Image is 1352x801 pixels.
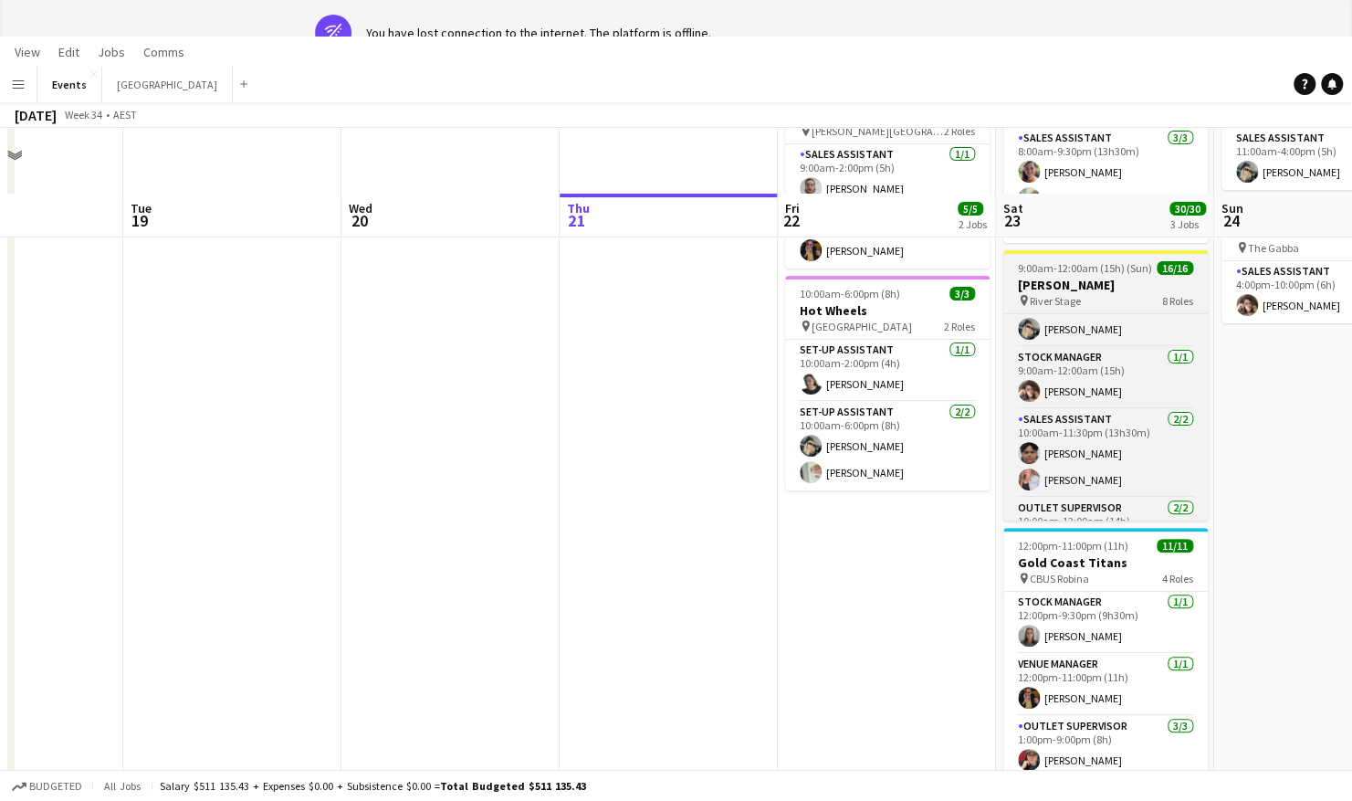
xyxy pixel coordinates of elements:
span: Thu [567,200,590,216]
span: River Stage [1030,294,1081,308]
app-card-role: Stock Manager1/112:00pm-9:30pm (9h30m)[PERSON_NAME] [1003,592,1208,654]
span: Sun [1221,200,1243,216]
span: [PERSON_NAME][GEOGRAPHIC_DATA] [812,124,944,138]
app-job-card: 9:00am-12:00am (15h) (Sun)16/16[PERSON_NAME] River Stage8 Roles9:00am-12:00am (15h)[PERSON_NAME]S... [1003,250,1208,521]
app-job-card: 12:00pm-11:00pm (11h)11/11Gold Coast Titans CBUS Robina4 RolesStock Manager1/112:00pm-9:30pm (9h3... [1003,528,1208,798]
span: Fri [785,200,800,216]
span: [GEOGRAPHIC_DATA] [812,320,912,333]
app-card-role: Venue Manager1/110:00am-1:00pm (3h)[PERSON_NAME] [785,206,990,269]
span: Tue [131,200,152,216]
span: All jobs [100,779,144,793]
span: 20 [346,210,372,231]
span: 22 [782,210,800,231]
div: 3 Jobs [1170,217,1205,231]
span: 9:00am-12:00am (15h) (Sun) [1018,261,1152,275]
app-card-role: Outlet Supervisor2/210:00am-12:00am (14h) [1003,498,1208,586]
div: [DATE] [15,106,57,124]
span: Total Budgeted $511 135.43 [440,779,586,793]
h3: [PERSON_NAME] [1003,277,1208,293]
span: 23 [1001,210,1023,231]
span: 4 Roles [1162,572,1193,585]
a: Comms [136,40,192,64]
app-job-card: 8:00am-9:30pm (13h30m)3/3Hot Wheels [GEOGRAPHIC_DATA]1 RoleSales Assistant3/38:00am-9:30pm (13h30... [1003,64,1208,243]
a: Edit [51,40,87,64]
span: 30/30 [1169,202,1206,216]
app-card-role: Stock Manager1/19:00am-12:00am (15h)[PERSON_NAME] [1003,347,1208,409]
app-job-card: 10:00am-6:00pm (8h)3/3Hot Wheels [GEOGRAPHIC_DATA]2 RolesSet-up Assistant1/110:00am-2:00pm (4h)[P... [785,276,990,490]
div: AEST [113,108,137,121]
button: Events [37,67,102,102]
app-card-role: Venue Manager1/112:00pm-11:00pm (11h)[PERSON_NAME] [1003,654,1208,716]
span: 11/11 [1157,539,1193,553]
h3: Gold Coast Titans [1003,554,1208,571]
span: 3/3 [949,287,975,300]
span: View [15,44,40,60]
span: CBUS Robina [1030,572,1089,585]
app-card-role: Sales Assistant2/210:00am-11:30pm (13h30m)[PERSON_NAME][PERSON_NAME] [1003,409,1208,498]
span: 24 [1219,210,1243,231]
app-card-role: Sales Assistant3/38:00am-9:30pm (13h30m)[PERSON_NAME][PERSON_NAME][PERSON_NAME] [1003,128,1208,243]
a: Jobs [90,40,132,64]
span: 5/5 [958,202,983,216]
span: 8 Roles [1162,294,1193,308]
span: 2 Roles [944,320,975,333]
button: [GEOGRAPHIC_DATA] [102,67,233,102]
button: Budgeted [9,776,85,796]
div: You have lost connection to the internet. The platform is offline. [366,25,711,41]
div: 2 Jobs [959,217,987,231]
span: Budgeted [29,780,82,793]
app-job-card: 9:00am-2:00pm (5h)2/2Warriors Captain [PERSON_NAME] [PERSON_NAME][GEOGRAPHIC_DATA]2 RolesSales As... [785,64,990,269]
span: The Gabba [1248,241,1299,255]
h3: Hot Wheels [785,302,990,319]
span: Edit [58,44,79,60]
app-card-role: Set-up Assistant2/210:00am-6:00pm (8h)[PERSON_NAME][PERSON_NAME] [785,402,990,490]
div: Salary $511 135.43 + Expenses $0.00 + Subsistence $0.00 = [160,779,586,793]
span: 12:00pm-11:00pm (11h) [1018,539,1128,553]
span: Comms [143,44,184,60]
span: Wed [349,200,372,216]
span: 2 Roles [944,124,975,138]
app-card-role: Set-up Assistant1/110:00am-2:00pm (4h)[PERSON_NAME] [785,340,990,402]
span: Sat [1003,200,1023,216]
app-card-role: Staffing Manager1/19:00am-12:00am (15h)[PERSON_NAME] [1003,285,1208,347]
span: Jobs [98,44,125,60]
span: 16/16 [1157,261,1193,275]
span: 10:00am-6:00pm (8h) [800,287,900,300]
span: Week 34 [60,108,106,121]
span: 21 [564,210,590,231]
span: 19 [128,210,152,231]
a: View [7,40,47,64]
app-card-role: Sales Assistant1/19:00am-2:00pm (5h)[PERSON_NAME] [785,144,990,206]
